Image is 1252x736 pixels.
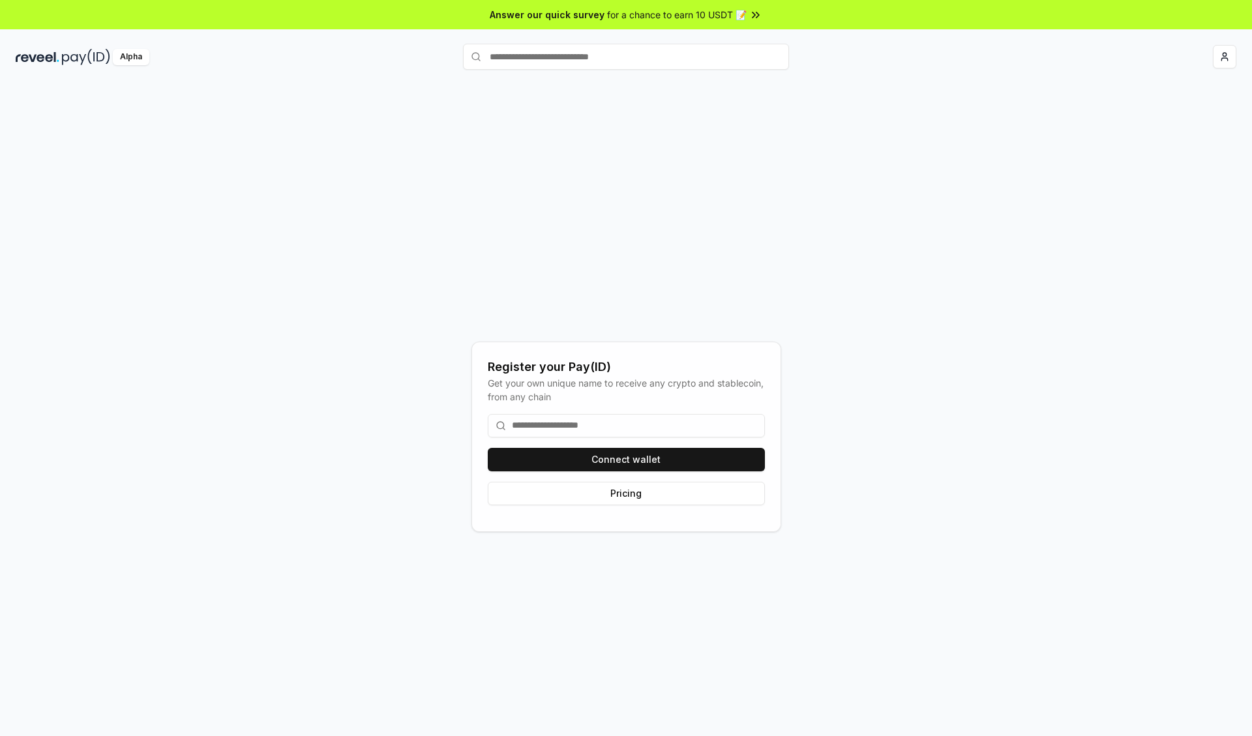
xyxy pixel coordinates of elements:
div: Register your Pay(ID) [488,358,765,376]
div: Alpha [113,49,149,65]
span: for a chance to earn 10 USDT 📝 [607,8,747,22]
button: Pricing [488,482,765,505]
img: reveel_dark [16,49,59,65]
img: pay_id [62,49,110,65]
span: Answer our quick survey [490,8,604,22]
button: Connect wallet [488,448,765,471]
div: Get your own unique name to receive any crypto and stablecoin, from any chain [488,376,765,404]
